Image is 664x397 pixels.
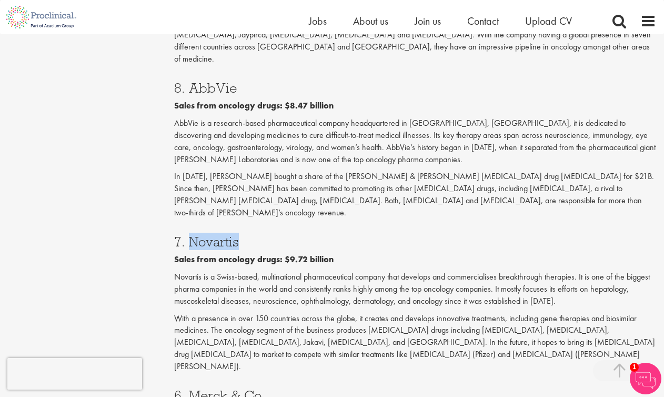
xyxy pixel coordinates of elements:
h3: 7. Novartis [174,235,657,249]
h3: 8. AbbVie [174,81,657,95]
iframe: reCAPTCHA [7,358,142,390]
b: Sales from oncology drugs: $8.47 billion [174,100,334,111]
a: About us [353,14,388,28]
p: In [DATE], [PERSON_NAME] bought a share of the [PERSON_NAME] & [PERSON_NAME] [MEDICAL_DATA] drug ... [174,171,657,219]
a: Jobs [309,14,327,28]
p: With a presence in over 150 countries across the globe, it creates and develops innovative treatm... [174,313,657,373]
a: Join us [415,14,441,28]
span: 1 [630,363,639,372]
img: Chatbot [630,363,661,394]
b: Sales from oncology drugs: $9.72 billion [174,254,334,265]
p: AbbVie is a research-based pharmaceutical company headquartered in [GEOGRAPHIC_DATA], [GEOGRAPHIC... [174,117,657,165]
a: Upload CV [525,14,572,28]
a: Contact [467,14,499,28]
p: Novartis is a Swiss-based, multinational pharmaceutical company that develops and commercialises ... [174,271,657,307]
p: The pharmaceutical giant started developing oncology drugs in [DATE] with the invention of [MEDIC... [174,5,657,65]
